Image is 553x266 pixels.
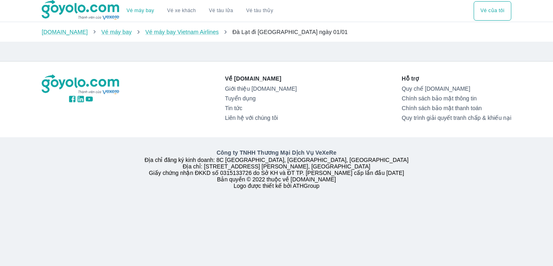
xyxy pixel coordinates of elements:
[474,1,511,21] button: Vé của tôi
[402,95,511,102] a: Chính sách bảo mật thông tin
[127,8,154,14] a: Vé máy bay
[225,115,297,121] a: Liên hệ với chúng tôi
[402,74,511,83] p: Hỗ trợ
[232,29,348,35] span: Đà Lạt đi [GEOGRAPHIC_DATA] ngày 01/01
[474,1,511,21] div: choose transportation mode
[37,149,516,189] div: Địa chỉ đăng ký kinh doanh: 8C [GEOGRAPHIC_DATA], [GEOGRAPHIC_DATA], [GEOGRAPHIC_DATA] Địa chỉ: [...
[43,149,510,157] p: Công ty TNHH Thương Mại Dịch Vụ VeXeRe
[225,95,297,102] a: Tuyển dụng
[202,1,240,21] a: Vé tàu lửa
[402,105,511,111] a: Chính sách bảo mật thanh toán
[145,29,219,35] a: Vé máy bay Vietnam Airlines
[42,28,511,36] nav: breadcrumb
[167,8,196,14] a: Vé xe khách
[225,85,297,92] a: Giới thiệu [DOMAIN_NAME]
[240,1,280,21] button: Vé tàu thủy
[225,105,297,111] a: Tin tức
[42,74,120,95] img: logo
[42,29,88,35] a: [DOMAIN_NAME]
[120,1,280,21] div: choose transportation mode
[225,74,297,83] p: Về [DOMAIN_NAME]
[402,115,511,121] a: Quy trình giải quyết tranh chấp & khiếu nại
[101,29,132,35] a: Vé máy bay
[402,85,511,92] a: Quy chế [DOMAIN_NAME]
